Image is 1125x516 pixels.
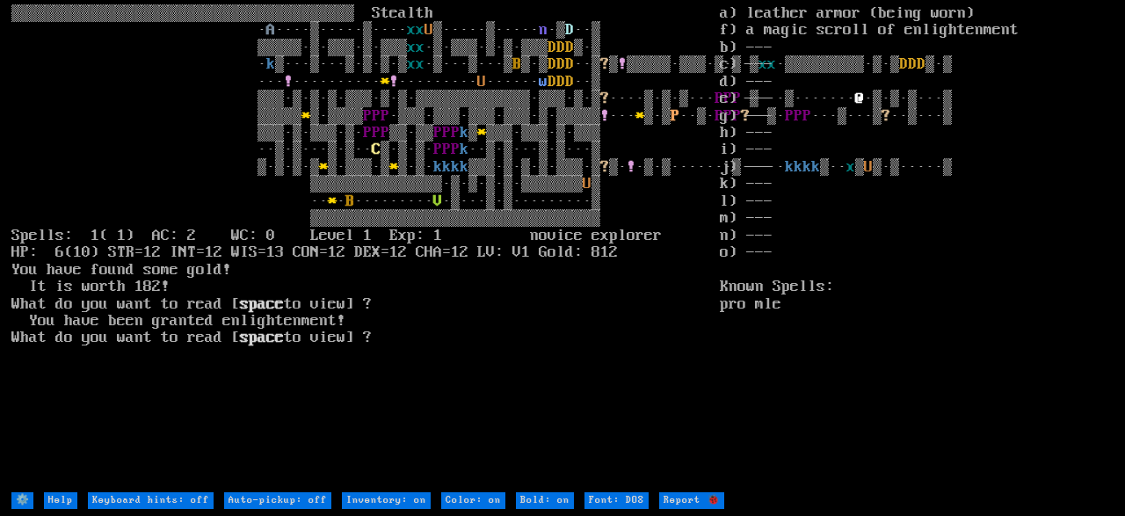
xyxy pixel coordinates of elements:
[266,55,275,73] font: k
[451,124,460,142] font: P
[715,90,723,107] font: P
[224,492,331,509] input: Auto-pickup: off
[441,492,505,509] input: Color: on
[240,329,284,346] b: space
[600,158,609,176] font: ?
[451,158,460,176] font: k
[460,141,468,158] font: k
[477,73,486,91] font: U
[539,73,548,91] font: w
[363,107,372,125] font: P
[556,73,565,91] font: D
[433,141,442,158] font: P
[442,158,451,176] font: k
[433,158,442,176] font: k
[516,492,574,509] input: Bold: on
[618,55,627,73] font: !
[720,5,1114,491] stats: a) leather armor (being worn) f) a magic scroll of enlightenment b) --- c) --- d) --- e) --- g) -...
[565,21,574,39] font: D
[381,124,389,142] font: P
[240,295,284,313] b: space
[451,141,460,158] font: P
[600,107,609,125] font: !
[548,55,556,73] font: D
[433,124,442,142] font: P
[363,124,372,142] font: P
[44,492,77,509] input: Help
[627,158,635,176] font: !
[715,107,723,125] font: P
[659,492,724,509] input: Report 🐞
[539,21,548,39] font: n
[372,107,381,125] font: P
[11,492,33,509] input: ⚙️
[460,158,468,176] font: k
[442,141,451,158] font: P
[583,175,592,193] font: U
[460,124,468,142] font: k
[600,90,609,107] font: ?
[407,55,416,73] font: x
[407,21,416,39] font: x
[671,107,679,125] font: P
[556,39,565,56] font: D
[548,39,556,56] font: D
[425,21,433,39] font: U
[407,39,416,56] font: x
[556,55,565,73] font: D
[584,492,649,509] input: Font: DOS
[11,5,720,491] larn: ▒▒▒▒▒▒▒▒▒▒▒▒▒▒▒▒▒▒▒▒▒▒▒▒▒▒▒▒▒▒▒▒▒▒▒▒▒▒▒ Stealth · ····▒·····▒···· ▒·····▒····· ·▒ ··▒ ▒▒▒▒▒·▒·▒▒▒...
[372,124,381,142] font: P
[88,492,214,509] input: Keyboard hints: off
[600,55,609,73] font: ?
[345,193,354,210] font: B
[372,141,381,158] font: C
[381,107,389,125] font: P
[284,73,293,91] font: !
[512,55,521,73] font: B
[342,492,431,509] input: Inventory: on
[433,193,442,210] font: V
[416,39,425,56] font: x
[389,73,398,91] font: !
[565,73,574,91] font: D
[416,21,425,39] font: x
[548,73,556,91] font: D
[442,124,451,142] font: P
[416,55,425,73] font: x
[565,55,574,73] font: D
[266,21,275,39] font: A
[565,39,574,56] font: D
